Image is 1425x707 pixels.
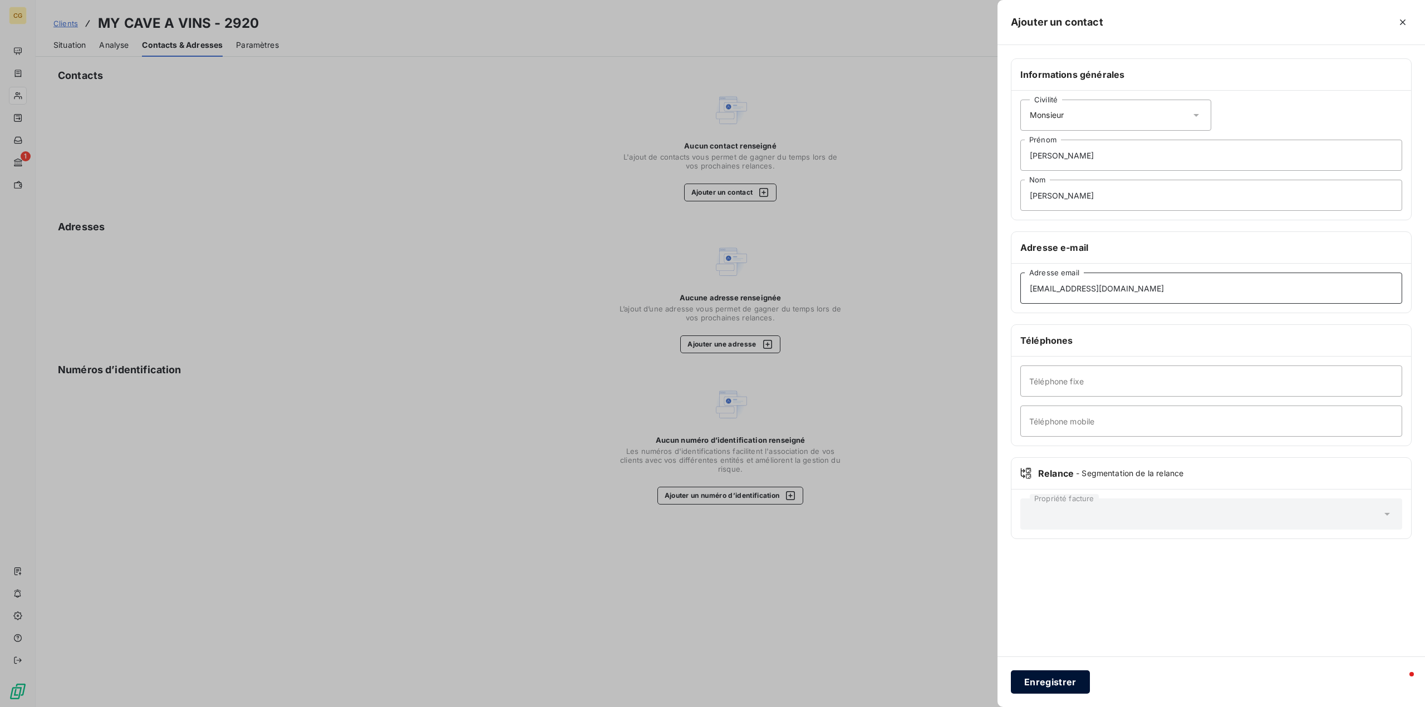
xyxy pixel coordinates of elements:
div: Relance [1020,467,1402,480]
h6: Adresse e-mail [1020,241,1402,254]
input: placeholder [1020,180,1402,211]
h6: Informations générales [1020,68,1402,81]
input: placeholder [1020,365,1402,397]
h6: Téléphones [1020,334,1402,347]
input: placeholder [1020,406,1402,437]
h5: Ajouter un contact [1011,14,1103,30]
span: Monsieur [1030,110,1064,121]
input: placeholder [1020,140,1402,171]
span: - Segmentation de la relance [1076,468,1183,479]
iframe: Intercom live chat [1387,669,1414,696]
input: placeholder [1020,273,1402,304]
button: Enregistrer [1011,670,1090,694]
